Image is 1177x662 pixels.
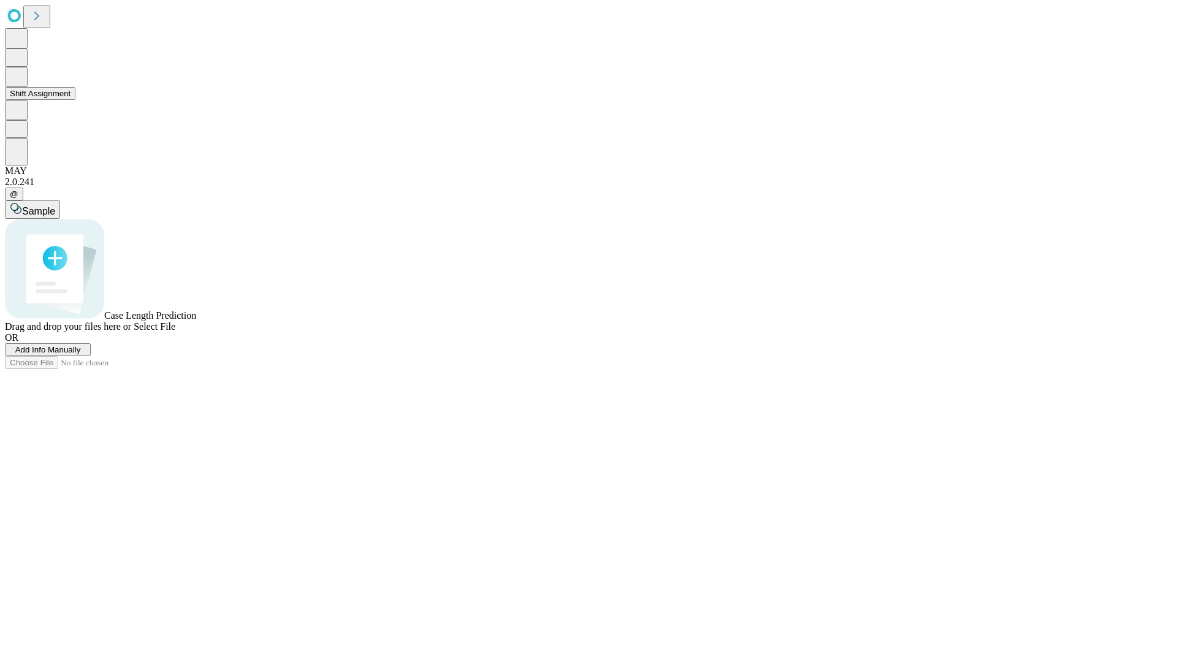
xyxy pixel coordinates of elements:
[5,332,18,343] span: OR
[5,200,60,219] button: Sample
[5,188,23,200] button: @
[5,177,1172,188] div: 2.0.241
[22,206,55,216] span: Sample
[5,165,1172,177] div: MAY
[134,321,175,332] span: Select File
[5,87,75,100] button: Shift Assignment
[15,345,81,354] span: Add Info Manually
[10,189,18,199] span: @
[5,321,131,332] span: Drag and drop your files here or
[104,310,196,321] span: Case Length Prediction
[5,343,91,356] button: Add Info Manually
